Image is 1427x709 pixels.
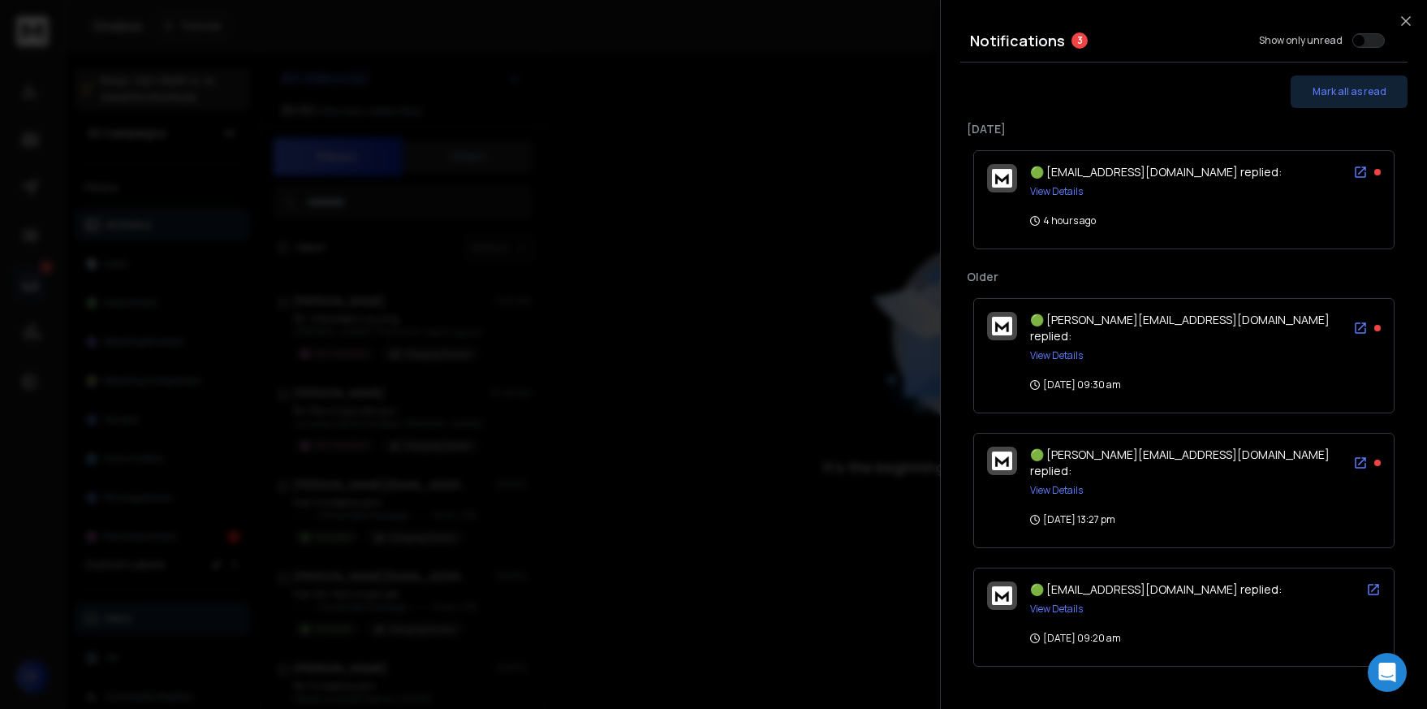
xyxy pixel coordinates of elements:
[992,317,1012,335] img: logo
[992,452,1012,470] img: logo
[1030,581,1282,597] span: 🟢 [EMAIL_ADDRESS][DOMAIN_NAME] replied:
[1030,312,1330,344] span: 🟢 [PERSON_NAME][EMAIL_ADDRESS][DOMAIN_NAME] replied:
[992,586,1012,605] img: logo
[1030,214,1096,227] p: 4 hours ago
[970,29,1065,52] h3: Notifications
[992,169,1012,188] img: logo
[1030,484,1083,497] button: View Details
[1071,32,1088,49] span: 3
[1030,164,1282,179] span: 🟢 [EMAIL_ADDRESS][DOMAIN_NAME] replied:
[1030,603,1083,616] button: View Details
[1259,34,1343,47] label: Show only unread
[1030,513,1115,526] p: [DATE] 13:27 pm
[1030,378,1121,391] p: [DATE] 09:30 am
[1313,85,1386,98] span: Mark all as read
[1291,76,1408,108] button: Mark all as read
[1030,447,1330,478] span: 🟢 [PERSON_NAME][EMAIL_ADDRESS][DOMAIN_NAME] replied:
[967,269,1401,285] p: Older
[1030,185,1083,198] button: View Details
[1368,653,1407,692] div: Open Intercom Messenger
[1030,632,1121,645] p: [DATE] 09:20 am
[1030,349,1083,362] button: View Details
[967,121,1401,137] p: [DATE]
